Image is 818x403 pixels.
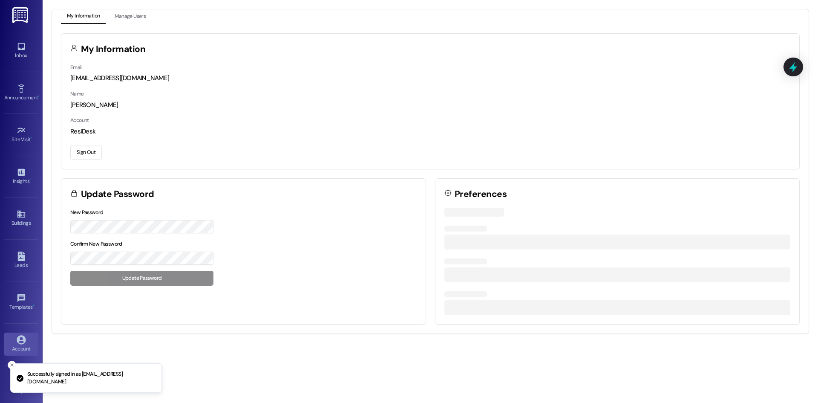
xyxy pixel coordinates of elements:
[81,190,154,199] h3: Update Password
[31,135,32,141] span: •
[70,127,790,136] div: ResiDesk
[61,9,106,24] button: My Information
[70,64,82,71] label: Email
[70,74,790,83] div: [EMAIL_ADDRESS][DOMAIN_NAME]
[109,9,152,24] button: Manage Users
[8,361,16,369] button: Close toast
[70,209,104,216] label: New Password
[4,207,38,230] a: Buildings
[4,39,38,62] a: Inbox
[81,45,146,54] h3: My Information
[4,374,38,397] a: Support
[4,291,38,314] a: Templates •
[70,145,102,160] button: Sign Out
[70,241,122,247] label: Confirm New Password
[455,190,507,199] h3: Preferences
[12,7,30,23] img: ResiDesk Logo
[70,90,84,97] label: Name
[4,249,38,272] a: Leads
[29,177,31,183] span: •
[70,101,790,110] div: [PERSON_NAME]
[70,117,89,124] label: Account
[38,93,39,99] span: •
[27,371,155,386] p: Successfully signed in as [EMAIL_ADDRESS][DOMAIN_NAME]
[4,165,38,188] a: Insights •
[33,303,34,309] span: •
[4,333,38,356] a: Account
[4,123,38,146] a: Site Visit •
